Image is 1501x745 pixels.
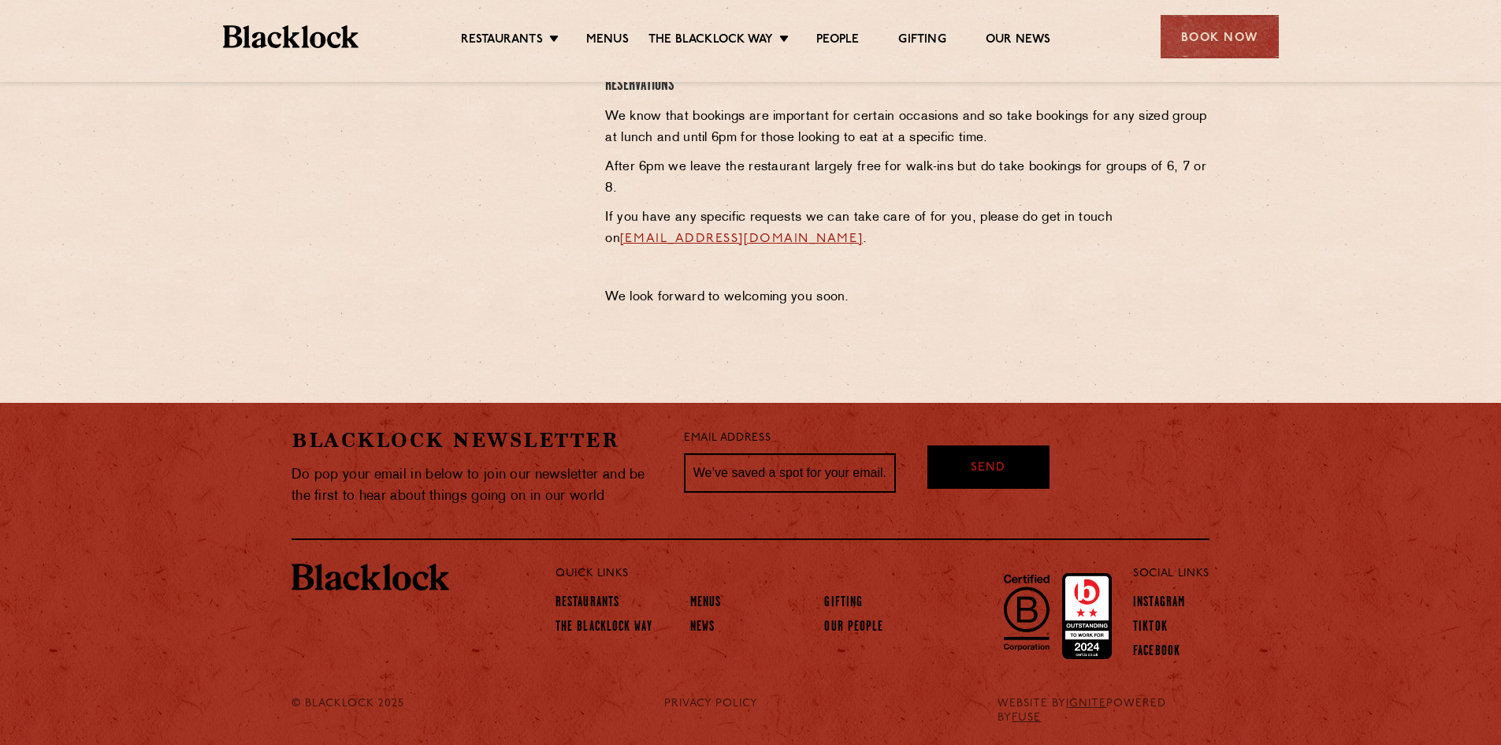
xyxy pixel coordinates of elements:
a: Our News [986,32,1051,50]
p: If you have any specific requests we can take care of for you, please do get in touch on . [605,207,1209,250]
h4: Reservations [605,75,1209,96]
p: Social Links [1133,564,1209,584]
a: Instagram [1133,595,1185,613]
img: Accred_2023_2star.png [1062,573,1112,660]
a: TikTok [1133,620,1168,637]
a: The Blacklock Way [555,620,652,637]
img: BL_Textured_Logo-footer-cropped.svg [223,25,359,48]
label: Email Address [684,430,771,448]
div: © Blacklock 2025 [280,697,437,725]
span: Send [971,460,1005,478]
a: PRIVACY POLICY [664,697,758,711]
p: We know that bookings are important for certain occasions and so take bookings for any sized grou... [605,106,1209,149]
a: Restaurants [555,595,619,613]
p: Do pop your email in below to join our newsletter and be the first to hear about things going on ... [292,464,660,507]
a: Our People [824,620,883,637]
a: The Blacklock Way [648,32,773,50]
a: Menus [586,32,629,50]
a: Gifting [898,32,946,50]
p: Quick Links [555,564,1081,584]
a: Gifting [824,595,863,613]
h2: Blacklock Newsletter [292,427,660,454]
a: Menus [690,595,722,613]
div: Book Now [1161,15,1279,58]
p: After 6pm we leave the restaurant largely free for walk-ins but do take bookings for groups of 6,... [605,157,1209,199]
a: [EMAIL_ADDRESS][DOMAIN_NAME] [620,233,863,245]
a: News [690,620,715,637]
img: B-Corp-Logo-Black-RGB.svg [994,565,1059,660]
img: BL_Textured_Logo-footer-cropped.svg [292,564,449,590]
a: IGNITE [1066,698,1106,710]
a: Facebook [1133,644,1180,661]
a: FUSE [1012,712,1041,724]
a: People [816,32,859,50]
p: We look forward to welcoming you soon. [605,287,1209,308]
a: Restaurants [461,32,543,50]
div: WEBSITE BY POWERED BY [986,697,1221,725]
input: We’ve saved a spot for your email... [684,453,896,493]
